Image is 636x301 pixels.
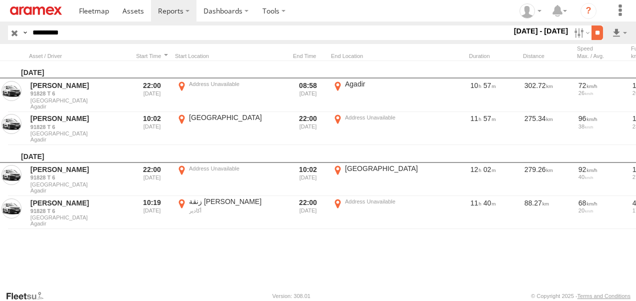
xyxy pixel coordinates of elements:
a: [PERSON_NAME] [30,81,127,90]
div: Click to Sort [289,52,327,59]
div: Version: 308.01 [272,293,310,299]
div: 38 [578,123,625,129]
span: Filter Results to this Group [30,187,127,193]
div: [GEOGRAPHIC_DATA] [189,113,283,122]
div: 302.72 [523,79,573,110]
div: Exited after selected date range [289,164,327,195]
a: [PERSON_NAME] [30,165,127,174]
div: Entered prior to selected date range [133,79,171,110]
label: Click to View Event Location [331,197,441,228]
div: أكادير [189,207,283,214]
label: Search Query [21,25,29,40]
a: Visit our Website [5,291,51,301]
a: View Asset in Asset Management [1,81,21,101]
span: [GEOGRAPHIC_DATA] [30,181,127,187]
span: [GEOGRAPHIC_DATA] [30,130,127,136]
span: 40 [483,199,496,207]
div: 92 [578,165,625,174]
a: 91828 T 6 [30,123,127,130]
a: View Asset in Asset Management [1,165,21,185]
div: Click to Sort [133,52,171,59]
div: 279.26 [523,164,573,195]
div: Click to Sort [523,52,573,59]
label: [DATE] - [DATE] [512,25,570,36]
div: زنقة [PERSON_NAME] [189,197,283,206]
div: Entered prior to selected date range [133,113,171,144]
span: 02 [483,165,496,173]
div: 96 [578,114,625,123]
div: Hicham Abourifa [516,3,545,18]
div: 20 [578,207,625,213]
a: 91828 T 6 [30,174,127,181]
div: Exited after selected date range [289,79,327,110]
i: ? [580,3,596,19]
label: Click to View Event Location [331,164,441,195]
div: Exited after selected date range [289,197,327,228]
label: Export results as... [611,25,628,40]
div: Exited after selected date range [289,113,327,144]
span: 11 [470,114,481,122]
span: Filter Results to this Group [30,220,127,226]
a: [PERSON_NAME] [30,114,127,123]
span: 10 [470,81,481,89]
a: [PERSON_NAME] [30,198,127,207]
img: aramex-logo.svg [10,6,62,15]
div: 88.27 [523,197,573,228]
div: Entered prior to selected date range [133,197,171,228]
span: Filter Results to this Group [30,103,127,109]
a: 91828 T 6 [30,207,127,214]
div: [GEOGRAPHIC_DATA] [345,164,439,173]
span: Filter Results to this Group [30,136,127,142]
span: 57 [483,81,496,89]
div: 275.34 [523,113,573,144]
label: Click to View Event Location [175,79,285,110]
div: 68 [578,198,625,207]
span: 11 [470,199,481,207]
div: 26 [578,90,625,96]
label: Click to View Event Location [331,79,441,110]
a: View Asset in Asset Management [1,114,21,134]
a: 91828 T 6 [30,90,127,97]
label: Click to View Event Location [331,113,441,144]
div: © Copyright 2025 - [531,293,630,299]
span: 12 [470,165,481,173]
span: [GEOGRAPHIC_DATA] [30,214,127,220]
span: 57 [483,114,496,122]
label: Click to View Event Location [175,164,285,195]
label: Click to View Event Location [175,197,285,228]
a: Terms and Conditions [577,293,630,299]
div: 40 [578,174,625,180]
label: Search Filter Options [570,25,591,40]
div: 72 [578,81,625,90]
label: Click to View Event Location [175,113,285,144]
a: View Asset in Asset Management [1,198,21,218]
span: [GEOGRAPHIC_DATA] [30,97,127,103]
div: Agadir [345,79,439,88]
div: Entered prior to selected date range [133,164,171,195]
